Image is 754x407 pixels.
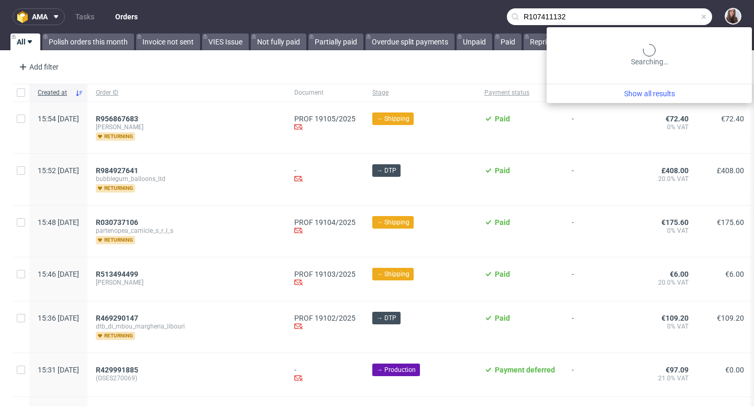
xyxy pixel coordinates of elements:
[38,270,79,278] span: 15:46 [DATE]
[457,33,492,50] a: Unpaid
[572,218,623,244] span: -
[96,332,135,340] span: returning
[640,227,689,235] span: 0% VAT
[96,166,140,175] a: R984927641
[376,218,409,227] span: → Shipping
[294,218,356,227] a: PROF 19104/2025
[96,322,278,331] span: dtb_di_mbou_margheria_libouri
[494,33,522,50] a: Paid
[572,115,623,141] span: -
[96,166,138,175] span: R984927641
[376,166,396,175] span: → DTP
[96,236,135,244] span: returning
[38,366,79,374] span: 15:31 [DATE]
[96,218,140,227] a: R030737106
[96,227,278,235] span: partenopea_camicie_s_r_l_s
[96,175,278,183] span: bubblegum_balloons_ltd
[294,166,356,185] div: -
[551,44,748,67] div: Searching…
[96,314,138,322] span: R469290147
[294,314,356,322] a: PROF 19102/2025
[495,366,555,374] span: Payment deferred
[13,8,65,25] button: ama
[38,88,71,97] span: Created at
[294,115,356,123] a: PROF 19105/2025
[717,218,744,227] span: €175.60
[38,218,79,227] span: 15:48 [DATE]
[10,33,40,50] a: All
[640,175,689,183] span: 20.0% VAT
[96,184,135,193] span: returning
[32,13,48,20] span: ama
[572,366,623,384] span: -
[484,88,555,97] span: Payment status
[202,33,249,50] a: VIES Issue
[495,166,510,175] span: Paid
[725,366,744,374] span: €0.00
[294,270,356,278] a: PROF 19103/2025
[96,374,278,382] span: (GSES270069)
[109,8,144,25] a: Orders
[640,374,689,382] span: 21.0% VAT
[136,33,200,50] a: Invoice not sent
[717,314,744,322] span: €109.20
[96,278,278,287] span: [PERSON_NAME]
[365,33,454,50] a: Overdue split payments
[96,123,278,131] span: [PERSON_NAME]
[572,166,623,193] span: -
[524,33,560,50] a: Reprint
[96,366,140,374] a: R429991885
[572,314,623,340] span: -
[294,366,356,384] div: -
[661,218,689,227] span: €175.60
[717,166,744,175] span: £408.00
[96,270,138,278] span: R513494499
[495,314,510,322] span: Paid
[661,314,689,322] span: €109.20
[96,88,278,97] span: Order ID
[96,218,138,227] span: R030737106
[640,123,689,131] span: 0% VAT
[640,322,689,331] span: 0% VAT
[495,270,510,278] span: Paid
[376,365,416,375] span: → Production
[38,115,79,123] span: 15:54 [DATE]
[96,132,135,141] span: returning
[42,33,134,50] a: Polish orders this month
[376,269,409,279] span: → Shipping
[551,88,748,99] a: Show all results
[96,366,138,374] span: R429991885
[376,313,396,323] span: → DTP
[38,166,79,175] span: 15:52 [DATE]
[96,115,138,123] span: R956867683
[726,9,740,24] img: Sandra Beśka
[294,88,356,97] span: Document
[725,270,744,278] span: €6.00
[495,218,510,227] span: Paid
[15,59,61,75] div: Add filter
[69,8,101,25] a: Tasks
[640,278,689,287] span: 20.0% VAT
[666,115,689,123] span: €72.40
[96,270,140,278] a: R513494499
[372,88,468,97] span: Stage
[661,166,689,175] span: £408.00
[666,366,689,374] span: €97.09
[572,270,623,288] span: -
[96,115,140,123] a: R956867683
[96,314,140,322] a: R469290147
[376,114,409,123] span: → Shipping
[670,270,689,278] span: €6.00
[308,33,363,50] a: Partially paid
[721,115,744,123] span: €72.40
[38,314,79,322] span: 15:36 [DATE]
[495,115,510,123] span: Paid
[251,33,306,50] a: Not fully paid
[17,11,32,23] img: logo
